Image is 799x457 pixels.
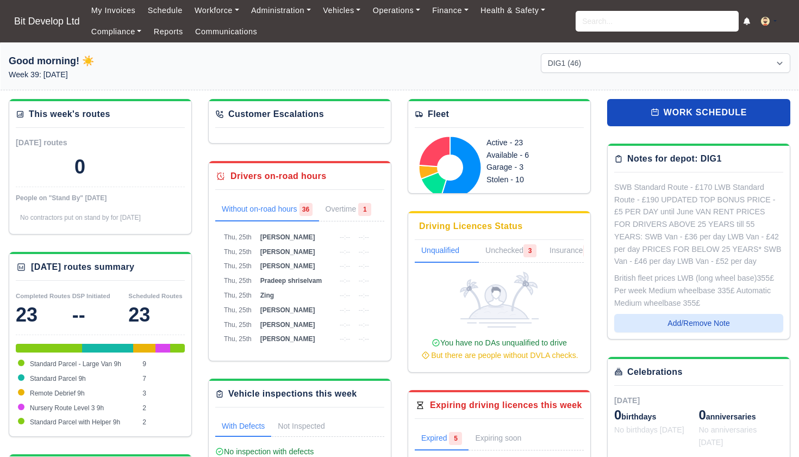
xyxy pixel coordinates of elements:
[228,387,357,400] div: Vehicle inspections this week
[224,233,252,241] span: Thu, 25th
[16,304,72,326] div: 23
[699,407,706,422] span: 0
[319,199,378,221] a: Overtime
[16,137,101,149] div: [DATE] routes
[215,199,319,221] a: Without on-road hours
[9,69,258,81] p: Week 39: [DATE]
[230,170,326,183] div: Drivers on-road hours
[576,11,739,32] input: Search...
[72,304,129,326] div: --
[415,428,469,450] a: Expired
[155,344,170,353] div: Nursery Route Level 3 9h
[340,335,350,343] span: --:--
[260,248,315,256] span: [PERSON_NAME]
[699,425,757,447] span: No anniversaries [DATE]
[614,425,684,434] span: No birthdays [DATE]
[9,10,85,32] span: Bit Develop Ltd
[607,99,790,126] a: work schedule
[614,396,640,405] span: [DATE]
[745,405,799,457] iframe: Chat Widget
[699,406,784,424] div: anniversaries
[449,432,462,445] span: 5
[30,404,104,412] span: Nursery Route Level 3 9h
[359,248,369,256] span: --:--
[486,137,571,149] div: Active - 23
[260,292,274,299] span: Zing
[140,415,185,430] td: 2
[9,11,85,32] a: Bit Develop Ltd
[430,399,582,412] div: Expiring driving licences this week
[224,277,252,285] span: Thu, 25th
[627,366,683,379] div: Celebrations
[20,214,141,221] span: No contractors put on stand by for [DATE]
[419,220,523,233] div: Driving Licences Status
[359,306,369,314] span: --:--
[419,349,579,362] div: But there are people without DVLA checks.
[479,240,543,263] a: Unchecked
[523,244,536,257] span: 3
[140,386,185,401] td: 3
[543,240,602,263] a: Insurance
[228,108,324,121] div: Customer Escalations
[419,337,579,362] div: You have no DAs unqualified to drive
[85,21,148,42] a: Compliance
[224,321,252,329] span: Thu, 25th
[359,321,369,329] span: --:--
[31,261,134,274] div: [DATE] routes summary
[260,233,315,241] span: [PERSON_NAME]
[340,248,350,256] span: --:--
[148,21,189,42] a: Reports
[614,407,621,422] span: 0
[30,360,121,368] span: Standard Parcel - Large Van 9h
[215,416,271,437] a: With Defects
[30,375,86,382] span: Standard Parcel 9h
[627,152,722,165] div: Notes for depot: DIG1
[583,244,596,257] span: 1
[486,149,571,162] div: Available - 6
[30,390,85,397] span: Remote Debrief 9h
[340,277,350,285] span: --:--
[140,357,185,372] td: 9
[224,262,252,270] span: Thu, 25th
[224,248,252,256] span: Thu, 25th
[72,293,110,299] small: DSP Initiated
[128,304,185,326] div: 23
[486,161,571,174] div: Garage - 3
[74,156,85,178] div: 0
[215,447,314,456] span: No inspection with defects
[224,292,252,299] span: Thu, 25th
[29,108,110,121] div: This week's routes
[16,293,71,299] small: Completed Routes
[614,406,699,424] div: birthdays
[16,344,82,353] div: Standard Parcel - Large Van 9h
[140,372,185,386] td: 7
[299,203,313,216] span: 36
[30,418,120,426] span: Standard Parcel with Helper 9h
[359,262,369,270] span: --:--
[415,240,479,263] a: Unqualified
[340,262,350,270] span: --:--
[469,428,543,450] a: Expiring soon
[9,53,258,69] h1: Good morning! ☀️
[260,277,322,285] span: Pradeep shriselvam
[260,262,315,270] span: [PERSON_NAME]
[170,344,185,353] div: Standard Parcel with Helper 9h
[359,292,369,299] span: --:--
[340,233,350,241] span: --:--
[16,194,185,202] div: People on "Stand By" [DATE]
[340,292,350,299] span: --:--
[260,335,315,343] span: [PERSON_NAME]
[82,344,134,353] div: Standard Parcel 9h
[128,293,182,299] small: Scheduled Routes
[340,321,350,329] span: --:--
[271,416,331,437] a: Not Inspected
[359,277,369,285] span: --:--
[359,233,369,241] span: --:--
[614,314,783,332] button: Add/Remove Note
[260,306,315,314] span: [PERSON_NAME]
[359,335,369,343] span: --:--
[486,174,571,186] div: Stolen - 10
[358,203,371,216] span: 1
[189,21,264,42] a: Communications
